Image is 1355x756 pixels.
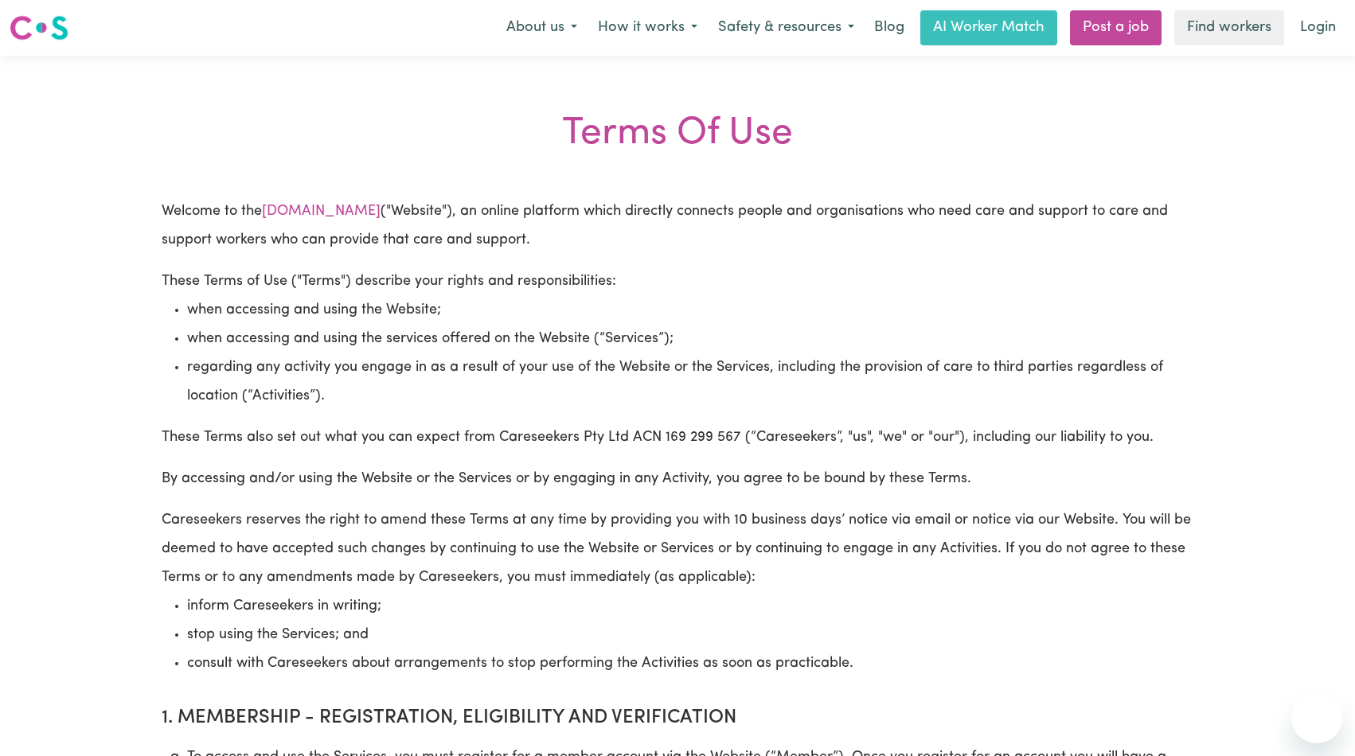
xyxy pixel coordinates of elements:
button: Safety & resources [708,11,865,45]
a: [DOMAIN_NAME] [262,205,381,219]
a: Login [1291,10,1345,45]
button: About us [496,11,588,45]
p: Careseekers reserves the right to amend these Terms at any time by providing you with 10 business... [162,506,1193,678]
li: stop using the Services; and [187,621,1193,649]
li: when accessing and using the services offered on the Website (“Services”); [187,325,1193,353]
p: These Terms also set out what you can expect from Careseekers Pty Ltd ACN 169 299 567 (“Careseeke... [162,423,1193,452]
h4: 1. MEMBERSHIP - REGISTRATION, ELIGIBILITY AND VERIFICATION [162,691,1193,738]
li: inform Careseekers in writing; [187,592,1193,621]
li: consult with Careseekers about arrangements to stop performing the Activities as soon as practica... [187,649,1193,678]
li: when accessing and using the Website; [187,296,1193,325]
p: Welcome to the ("Website"), an online platform which directly connects people and organisations w... [162,197,1193,255]
p: By accessing and/or using the Website or the Services or by engaging in any Activity, you agree t... [162,465,1193,493]
a: Careseekers logo [10,10,68,46]
a: Post a job [1070,10,1162,45]
button: How it works [588,11,708,45]
a: AI Worker Match [920,10,1057,45]
iframe: Button to launch messaging window [1291,692,1342,743]
div: Terms Of Use [10,111,1345,158]
li: regarding any activity you engage in as a result of your use of the Website or the Services, incl... [187,353,1193,411]
img: Careseekers logo [10,14,68,42]
a: Find workers [1174,10,1284,45]
a: Blog [865,10,914,45]
p: These Terms of Use ("Terms") describe your rights and responsibilities: [162,267,1193,411]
